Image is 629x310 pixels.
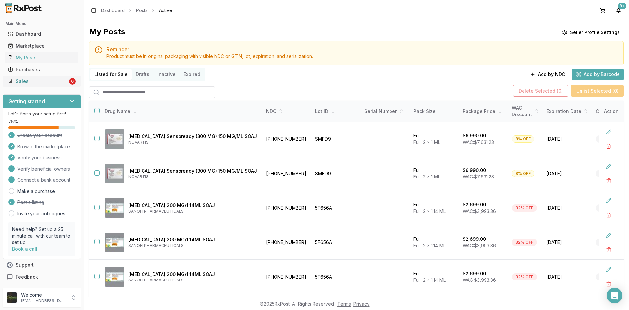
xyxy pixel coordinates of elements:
td: 5F656A [311,191,360,225]
td: [PHONE_NUMBER] [262,260,311,294]
td: SMFD9 [311,122,360,156]
button: Support [3,259,81,271]
p: SANOFI PHARMACEUTICALS [128,243,257,248]
button: Delete [603,278,615,290]
img: Dupixent 200 MG/1.14ML SOAJ [105,267,124,287]
h2: Main Menu [5,21,78,26]
div: Lot ID [315,108,356,114]
button: Dashboard [3,29,81,39]
div: Brand New [596,170,624,177]
div: Serial Number [364,108,406,114]
td: Full [410,156,459,191]
a: Make a purchase [17,188,55,195]
a: Privacy [353,301,370,307]
img: Dupixent 200 MG/1.14ML SOAJ [105,198,124,218]
p: [MEDICAL_DATA] 200 MG/1.14ML SOAJ [128,237,257,243]
button: Listed for Sale [90,69,132,80]
a: Sales6 [5,75,78,87]
img: RxPost Logo [3,3,45,13]
a: Dashboard [101,7,125,14]
div: Brand New [596,135,624,143]
span: [DATE] [546,136,588,142]
span: [DATE] [546,205,588,211]
span: Connect a bank account [17,177,70,183]
div: 9+ [618,3,626,9]
button: Delete [603,244,615,256]
p: SANOFI PHARMACEUTICALS [128,278,257,283]
span: WAC: $3,993.36 [463,277,496,283]
p: [MEDICAL_DATA] Sensoready (300 MG) 150 MG/ML SOAJ [128,133,257,140]
h5: Reminder! [106,47,618,52]
img: Cosentyx Sensoready (300 MG) 150 MG/ML SOAJ [105,129,124,149]
span: WAC: $7,631.23 [463,139,494,145]
td: 5F656A [311,225,360,260]
button: Sales6 [3,76,81,87]
td: [PHONE_NUMBER] [262,122,311,156]
span: Full: 2 x 1 ML [413,139,440,145]
span: 75 % [8,118,18,125]
a: Purchases [5,64,78,75]
a: My Posts [5,52,78,64]
div: 32% OFF [512,204,537,212]
a: Invite your colleagues [17,210,65,217]
div: My Posts [8,54,76,61]
span: Browse the marketplace [17,143,70,150]
div: Purchases [8,66,76,73]
span: [DATE] [546,170,588,177]
button: Seller Profile Settings [558,27,624,38]
button: Edit [603,264,615,276]
span: Full: 2 x 1.14 ML [413,243,446,248]
td: [PHONE_NUMBER] [262,191,311,225]
div: Marketplace [8,43,76,49]
button: Add by NDC [526,69,569,80]
span: [DATE] [546,239,588,246]
h3: Getting started [8,97,45,105]
button: Edit [603,195,615,207]
span: [DATE] [546,274,588,280]
div: Brand New [596,273,624,280]
img: Cosentyx Sensoready (300 MG) 150 MG/ML SOAJ [105,164,124,183]
nav: breadcrumb [101,7,172,14]
span: Verify beneficial owners [17,166,70,172]
a: Marketplace [5,40,78,52]
button: Expired [180,69,204,80]
p: $2,699.00 [463,236,486,242]
p: [EMAIL_ADDRESS][DOMAIN_NAME] [21,298,67,303]
button: Purchases [3,64,81,75]
div: 6 [69,78,76,85]
span: Feedback [16,274,38,280]
div: Sales [8,78,68,85]
td: [PHONE_NUMBER] [262,225,311,260]
a: Posts [136,7,148,14]
p: NOVARTIS [128,174,257,179]
span: WAC: $3,993.36 [463,243,496,248]
div: NDC [266,108,307,114]
img: Dupixent 200 MG/1.14ML SOAJ [105,233,124,252]
a: Book a call [12,246,37,252]
div: 8% OFF [512,170,534,177]
p: NOVARTIS [128,140,257,145]
button: Drafts [132,69,153,80]
a: Terms [337,301,351,307]
div: Dashboard [8,31,76,37]
div: WAC Discount [512,105,539,118]
th: Pack Size [410,101,459,122]
td: Full [410,191,459,225]
button: Delete [603,140,615,152]
button: My Posts [3,52,81,63]
button: Edit [603,126,615,138]
img: User avatar [7,292,17,303]
div: Brand New [596,204,624,212]
p: [MEDICAL_DATA] 200 MG/1.14ML SOAJ [128,271,257,278]
button: Edit [603,229,615,241]
div: 32% OFF [512,273,537,280]
p: Need help? Set up a 25 minute call with our team to set up. [12,226,71,246]
div: Package Price [463,108,504,114]
th: Action [599,101,624,122]
span: Create your account [17,132,62,139]
p: $2,699.00 [463,270,486,277]
td: SMFD9 [311,156,360,191]
button: Inactive [153,69,180,80]
td: Full [410,122,459,156]
p: $6,990.00 [463,133,486,139]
